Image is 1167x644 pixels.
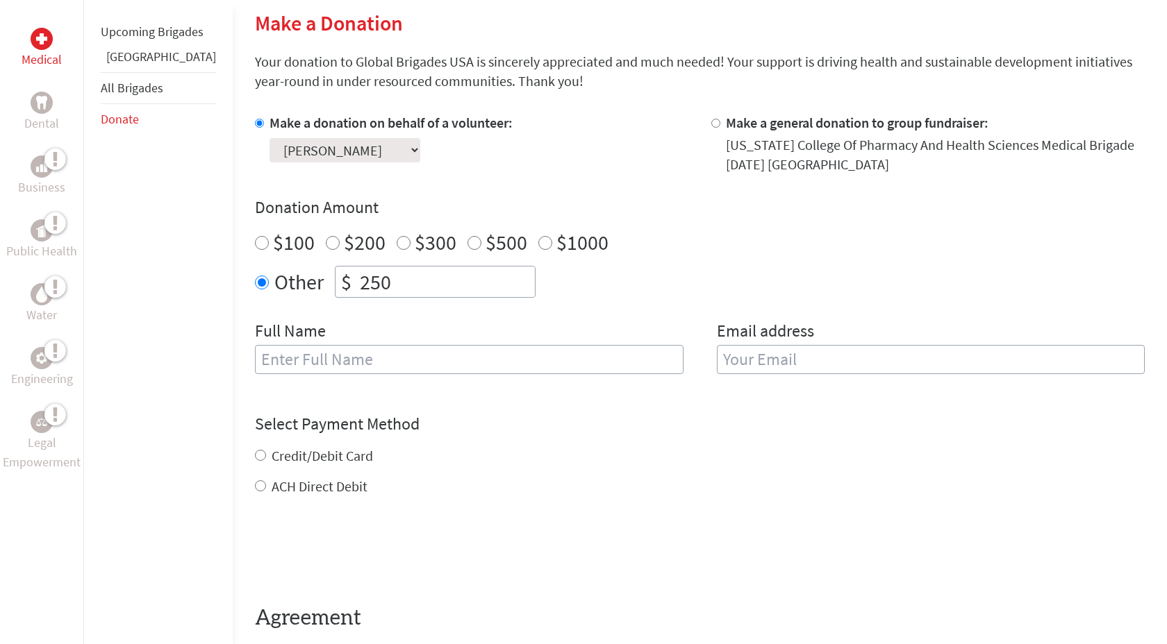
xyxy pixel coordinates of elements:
[26,305,57,325] p: Water
[36,418,47,426] img: Legal Empowerment
[31,219,53,241] div: Public Health
[344,229,386,255] label: $200
[36,161,47,172] img: Business
[26,283,57,325] a: WaterWater
[6,241,77,261] p: Public Health
[726,135,1145,174] div: [US_STATE] College Of Pharmacy And Health Sciences Medical Brigade [DATE] [GEOGRAPHIC_DATA]
[101,80,163,96] a: All Brigades
[270,114,513,131] label: Make a donation on behalf of a volunteer:
[556,229,609,255] label: $1000
[273,229,315,255] label: $100
[24,114,59,133] p: Dental
[336,266,357,297] div: $
[357,266,535,297] input: Enter Amount
[255,413,1145,435] h4: Select Payment Method
[272,477,367,495] label: ACH Direct Debit
[22,28,62,69] a: MedicalMedical
[255,524,466,578] iframe: reCAPTCHA
[101,47,216,72] li: Panama
[31,28,53,50] div: Medical
[31,411,53,433] div: Legal Empowerment
[3,411,81,472] a: Legal EmpowermentLegal Empowerment
[11,347,73,389] a: EngineeringEngineering
[106,49,216,65] a: [GEOGRAPHIC_DATA]
[18,155,65,197] a: BusinessBusiness
[31,92,53,114] div: Dental
[36,96,47,109] img: Dental
[255,345,684,374] input: Enter Full Name
[18,178,65,197] p: Business
[726,114,988,131] label: Make a general donation to group fundraiser:
[101,17,216,47] li: Upcoming Brigades
[486,229,527,255] label: $500
[22,50,62,69] p: Medical
[101,111,139,127] a: Donate
[36,353,47,364] img: Engineering
[415,229,456,255] label: $300
[717,345,1145,374] input: Your Email
[36,33,47,44] img: Medical
[255,320,326,345] label: Full Name
[31,347,53,369] div: Engineering
[101,104,216,135] li: Donate
[717,320,814,345] label: Email address
[274,266,324,298] label: Other
[31,155,53,178] div: Business
[36,223,47,237] img: Public Health
[255,52,1145,91] p: Your donation to Global Brigades USA is sincerely appreciated and much needed! Your support is dr...
[11,369,73,389] p: Engineering
[31,283,53,305] div: Water
[101,24,204,40] a: Upcoming Brigades
[272,447,373,464] label: Credit/Debit Card
[3,433,81,472] p: Legal Empowerment
[255,606,1145,631] h4: Agreement
[255,196,1145,219] h4: Donation Amount
[24,92,59,133] a: DentalDental
[6,219,77,261] a: Public HealthPublic Health
[36,286,47,302] img: Water
[101,72,216,104] li: All Brigades
[255,10,1145,35] h2: Make a Donation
